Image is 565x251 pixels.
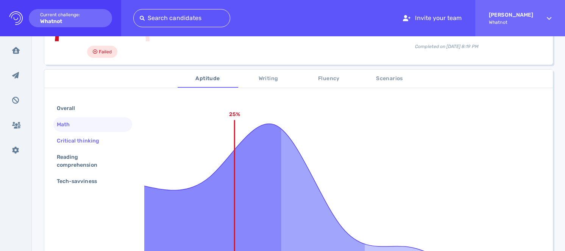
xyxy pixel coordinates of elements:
span: Fluency [303,74,355,84]
text: 25% [229,111,240,118]
div: Critical thinking [55,135,108,146]
div: Completed on [DATE] 8:19 PM [350,37,544,50]
span: Failed [99,47,112,56]
span: Writing [243,74,294,84]
div: Tech-savviness [55,176,106,187]
span: Scenarios [364,74,415,84]
span: Whatnot [489,20,533,25]
span: Aptitude [182,74,234,84]
div: Math [55,119,79,130]
strong: [PERSON_NAME] [489,12,533,18]
div: Overall [55,103,84,114]
div: Reading comprehension [55,152,124,170]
